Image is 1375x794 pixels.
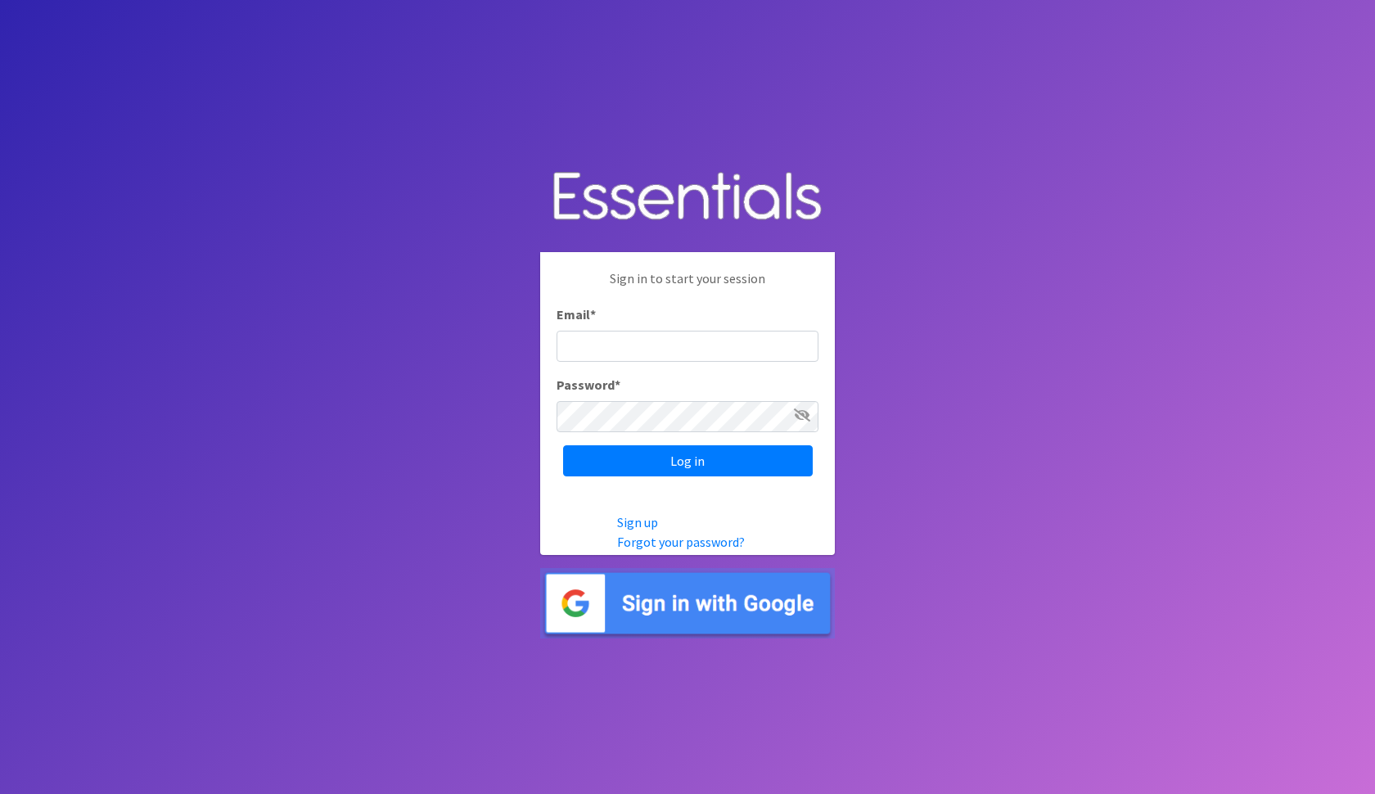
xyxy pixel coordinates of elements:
[557,375,620,395] label: Password
[540,156,835,240] img: Human Essentials
[615,377,620,393] abbr: required
[617,534,745,550] a: Forgot your password?
[540,568,835,639] img: Sign in with Google
[557,268,818,305] p: Sign in to start your session
[617,514,658,530] a: Sign up
[590,306,596,323] abbr: required
[557,305,596,324] label: Email
[563,445,813,476] input: Log in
